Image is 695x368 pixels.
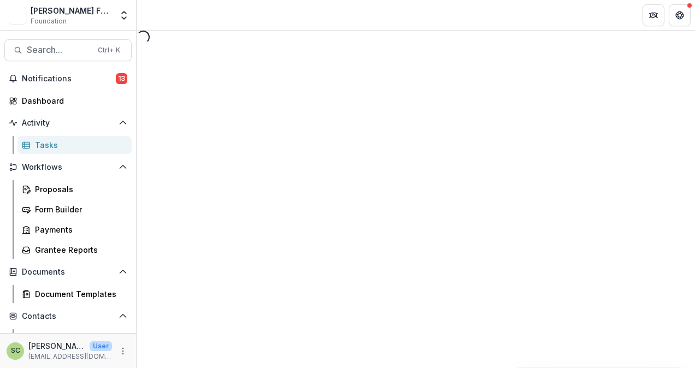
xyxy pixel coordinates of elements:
span: 13 [116,73,127,84]
a: Grantee Reports [17,241,132,259]
button: Search... [4,39,132,61]
div: Tasks [35,139,123,151]
span: Contacts [22,312,114,321]
div: Grantee Reports [35,244,123,256]
button: Open Activity [4,114,132,132]
span: Activity [22,118,114,128]
a: Dashboard [4,92,132,110]
button: Notifications13 [4,70,132,87]
span: Search... [27,45,91,55]
div: [PERSON_NAME] Fund for the Blind [31,5,112,16]
a: Grantees [17,329,132,347]
button: Open entity switcher [116,4,132,26]
span: Foundation [31,16,67,26]
div: Grantees [35,333,123,344]
button: Get Help [669,4,691,26]
a: Tasks [17,136,132,154]
a: Payments [17,221,132,239]
div: Form Builder [35,204,123,215]
span: Workflows [22,163,114,172]
img: Lavelle Fund for the Blind [9,7,26,24]
div: Dashboard [22,95,123,106]
button: Open Workflows [4,158,132,176]
div: Sandra Ching [11,347,20,354]
p: [PERSON_NAME] [28,340,85,352]
span: Documents [22,268,114,277]
a: Form Builder [17,200,132,218]
div: Payments [35,224,123,235]
div: Ctrl + K [96,44,122,56]
button: Partners [643,4,664,26]
span: Notifications [22,74,116,84]
button: Open Contacts [4,307,132,325]
div: Proposals [35,183,123,195]
a: Document Templates [17,285,132,303]
a: Proposals [17,180,132,198]
p: User [90,341,112,351]
p: [EMAIL_ADDRESS][DOMAIN_NAME] [28,352,112,361]
div: Document Templates [35,288,123,300]
button: Open Documents [4,263,132,281]
button: More [116,345,129,358]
